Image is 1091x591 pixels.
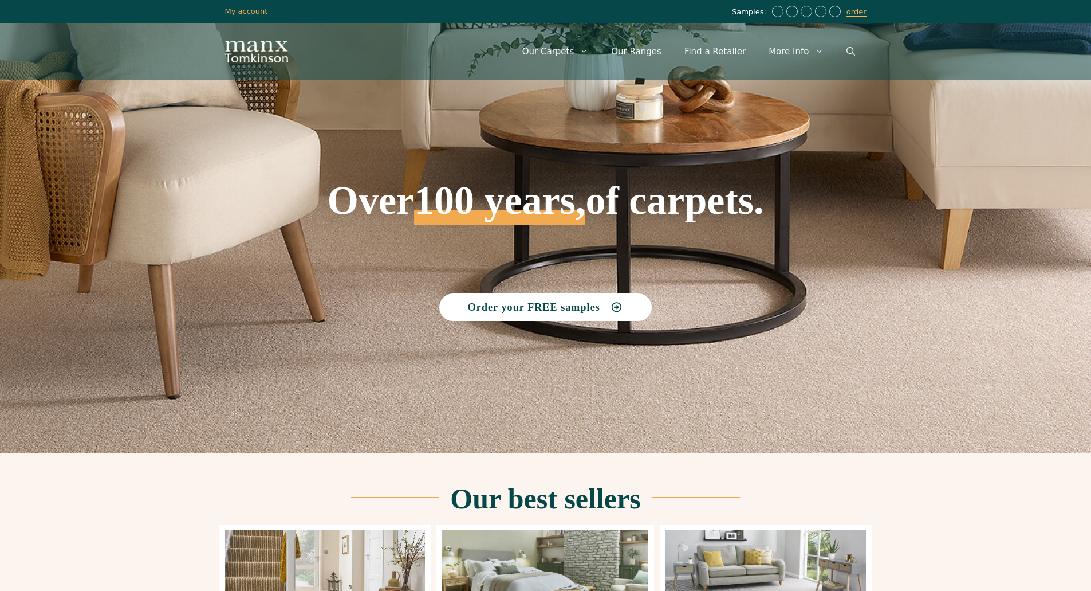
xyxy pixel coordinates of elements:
span: Order your FREE samples [468,302,600,312]
span: Samples: [732,7,769,17]
a: Order your FREE samples [439,293,652,321]
a: Our Ranges [600,34,673,69]
a: More Info [757,34,834,69]
img: Manx Tomkinson [225,41,288,62]
span: 100 years, [414,190,585,225]
a: Find a Retailer [673,34,757,69]
a: Open Search Bar [835,34,867,69]
a: order [846,7,867,17]
a: My account [225,7,268,15]
h1: Over of carpets. [225,97,867,225]
nav: Primary [511,34,867,69]
h2: Our best sellers [450,484,640,513]
a: Our Carpets [511,34,600,69]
